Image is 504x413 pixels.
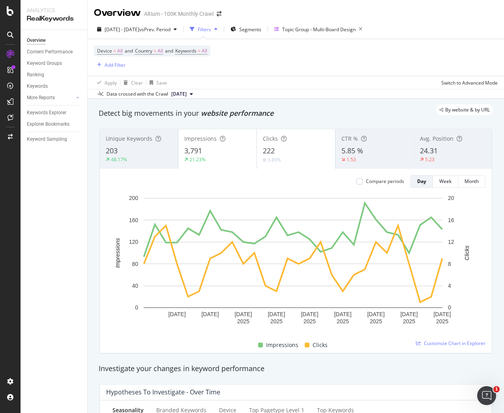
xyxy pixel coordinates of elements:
[27,71,44,79] div: Ranking
[132,261,138,267] text: 80
[129,217,139,223] text: 160
[27,36,82,45] a: Overview
[268,157,281,163] div: 3.89%
[263,146,275,155] span: 222
[416,340,485,347] a: Customize Chart in Explorer
[129,195,139,201] text: 200
[175,47,197,54] span: Keywords
[120,76,143,89] button: Clear
[154,47,156,54] span: =
[201,311,219,317] text: [DATE]
[234,311,252,317] text: [DATE]
[366,178,404,185] div: Compare periods
[227,23,264,36] button: Segments
[132,283,138,289] text: 40
[410,175,433,188] button: Day
[168,89,196,99] button: [DATE]
[144,10,214,18] div: Altium - 100K Monthly Crawl
[282,26,356,33] div: Topic Group - Multi-Board Design
[157,45,163,57] span: All
[27,6,81,14] div: Analytics
[425,156,435,163] div: 5.23
[217,11,221,17] div: arrow-right-arrow-left
[94,76,117,89] button: Apply
[156,79,167,86] div: Save
[27,36,46,45] div: Overview
[168,311,185,317] text: [DATE]
[448,261,451,267] text: 8
[135,47,152,54] span: Country
[266,340,298,350] span: Impressions
[131,79,143,86] div: Clear
[106,388,220,396] div: Hypotheses to Investigate - Over Time
[184,146,202,155] span: 3,791
[189,156,206,163] div: 21.23%
[270,318,283,324] text: 2025
[464,245,470,260] text: Clicks
[433,311,451,317] text: [DATE]
[448,304,451,311] text: 0
[477,386,496,405] iframe: Intercom live chat
[27,82,82,91] a: Keywords
[420,146,438,155] span: 24.31
[448,283,451,289] text: 4
[27,14,81,23] div: RealKeywords
[129,239,139,245] text: 120
[465,178,479,185] div: Month
[337,318,349,324] text: 2025
[367,311,384,317] text: [DATE]
[237,318,249,324] text: 2025
[448,195,454,201] text: 20
[448,239,454,245] text: 12
[165,47,173,54] span: and
[27,71,82,79] a: Ranking
[268,311,285,317] text: [DATE]
[27,109,66,117] div: Keywords Explorer
[433,175,458,188] button: Week
[113,47,116,54] span: =
[341,135,358,142] span: CTR %
[400,311,418,317] text: [DATE]
[198,26,211,33] div: Filters
[403,318,415,324] text: 2025
[135,304,138,311] text: 0
[27,120,69,128] div: Explorer Bookmarks
[202,45,207,57] span: All
[27,82,48,91] div: Keywords
[239,26,261,33] span: Segments
[94,6,141,20] div: Overview
[198,47,200,54] span: =
[106,135,152,142] span: Unique Keywords
[27,59,62,68] div: Keyword Groups
[27,135,82,143] a: Keyword Sampling
[27,94,55,102] div: More Reports
[184,135,217,142] span: Impressions
[27,135,67,143] div: Keyword Sampling
[107,91,168,98] div: Data crossed with the Crawl
[106,194,480,331] svg: A chart.
[27,94,74,102] a: More Reports
[139,26,170,33] span: vs Prev. Period
[436,104,493,115] div: legacy label
[94,60,126,70] button: Add Filter
[301,311,318,317] text: [DATE]
[448,217,454,223] text: 16
[439,178,452,185] div: Week
[313,340,328,350] span: Clicks
[27,120,82,128] a: Explorer Bookmarks
[417,178,426,185] div: Day
[27,59,82,68] a: Keyword Groups
[27,48,82,56] a: Content Performance
[347,156,356,163] div: 1.53
[105,26,139,33] span: [DATE] - [DATE]
[117,45,123,57] span: All
[27,48,73,56] div: Content Performance
[106,146,118,155] span: 203
[171,91,187,98] span: 2025 Jul. 26th
[125,47,133,54] span: and
[263,159,266,161] img: Equal
[94,23,180,36] button: [DATE] - [DATE]vsPrev. Period
[99,364,493,374] div: Investigate your changes in keyword performance
[97,47,112,54] span: Device
[263,135,278,142] span: Clicks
